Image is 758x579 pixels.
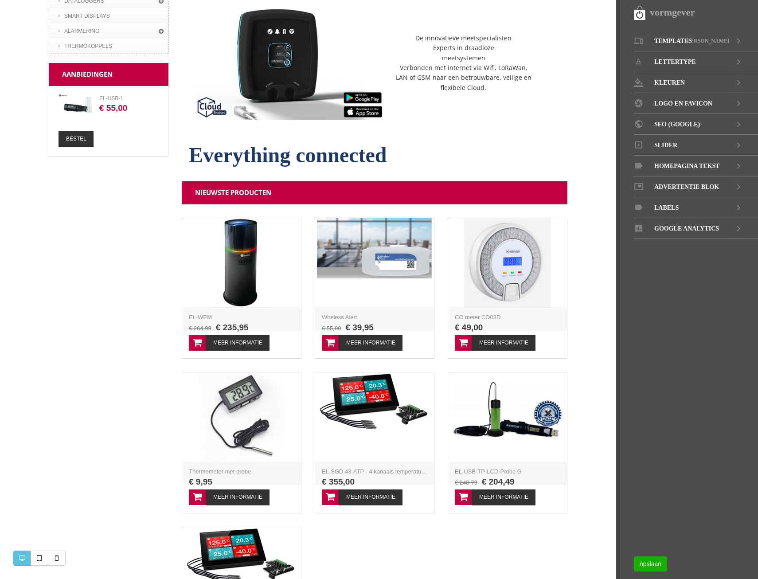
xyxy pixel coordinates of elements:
span: 95 [364,465,374,474]
input: Producten zoeken [453,75,561,90]
a: opslaan [634,556,667,571]
span: Winkelwagen [278,79,325,86]
a: Smart Displays [212,69,274,97]
a: Advertentie blok [634,176,758,197]
a: LABELS [634,197,758,218]
span: 49 [462,465,471,474]
span: 00 [473,465,483,474]
span: € [189,467,192,474]
a: Bestel [59,274,94,289]
span: LABELS [654,197,679,218]
span: € [345,465,350,474]
a: Desktop [13,551,31,566]
a: Meer informatie [206,477,270,493]
a: Meer informatie [472,477,535,493]
span: 264 [194,467,203,474]
img: el-usb-1.jpg [59,236,94,256]
a: KLEUREN [634,72,758,93]
span: Everything [189,286,290,309]
span: Dataloggers [107,79,153,86]
span: [PERSON_NAME] [685,31,729,51]
span: 235 [223,465,237,474]
span: , [203,467,205,474]
span: GOOGLE ANALYTICS [654,218,719,239]
span: 39 [352,465,362,474]
span: , [237,465,239,474]
span: Bestel [66,278,86,284]
a: GOOGLE ANALYTICS [634,218,758,239]
a: Alarmering [50,166,168,181]
span: Smart Displays [216,79,270,86]
span: € [99,246,104,255]
span: 00 [118,246,127,255]
a: Meer informatie [339,477,402,493]
span: Alermering [164,79,205,86]
a: Templates [PERSON_NAME] [634,31,758,51]
span: Contact [342,79,371,86]
span: LETTERTYPE [654,51,696,72]
a: Contact [330,69,383,97]
a: Dataloggers [50,136,168,151]
span: , [333,467,335,474]
p: Experts in draadloze meetsystemen [384,185,543,205]
a: Mobile [48,551,66,566]
span: Templates [654,31,692,51]
span: € [216,465,221,474]
img: WV Technics [49,24,567,69]
span: , [362,465,364,474]
a: Alermering [158,69,211,97]
h1: Aanbiedingen [49,205,168,228]
span: 55 [106,246,116,255]
h1: De innovatieve meetspecialisten [384,176,543,185]
a: Slider [634,135,758,156]
span: Meer informatie [479,482,528,488]
img: EL-WEM [213,360,270,450]
p: Verbonden met internet via Wifi, LoRaWan, LAN of GSM naar een betrouwbare, veilige en flexibele C... [384,205,543,235]
span: Slider [654,135,677,156]
h1: Nieuwste producten [182,324,567,347]
span: € [455,465,460,474]
a: EL-WEM [189,455,294,465]
a: Winkelwagen [274,69,329,97]
span: , [116,246,118,255]
a: CO meter CO03D [455,455,560,465]
span: € [322,467,325,474]
span: 99 [205,467,211,474]
img: Wireless Alert [317,360,432,421]
span: 55 [327,467,333,474]
a: EL-USB-1 [99,236,159,245]
span: Home [66,79,85,86]
span: Homepagina tekst [654,156,720,176]
span: Advertentie blok [654,176,719,197]
span: Meer informatie [213,482,262,488]
a: LETTERTYPE [634,51,758,72]
span: 95 [239,465,249,474]
span: KLEUREN [654,72,685,93]
span: , [471,465,473,474]
a: Wireless Alert [322,455,427,465]
span: 00 [335,467,341,474]
a: Tablet [31,551,48,566]
a: LOGO EN FAVICON [634,93,758,114]
div: Producten menu [50,111,168,134]
a: SEO (GOOGLE) [634,114,758,135]
a: Homepagina tekst [634,156,758,176]
a: Smart Displays [50,151,168,166]
span: SEO (GOOGLE) [654,114,700,135]
strong: vormgever [650,7,695,18]
a: Thermokoppels [50,181,168,196]
a: Home [49,69,102,97]
span: Meer informatie [346,482,395,488]
span: connected [296,286,387,309]
a: Dataloggers [102,69,158,97]
span: LOGO EN FAVICON [654,93,712,114]
img: EL-SGD 43-ATP - 4 kanaals temperatuur logger [317,515,432,576]
img: CO meter CO03D [464,360,551,450]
